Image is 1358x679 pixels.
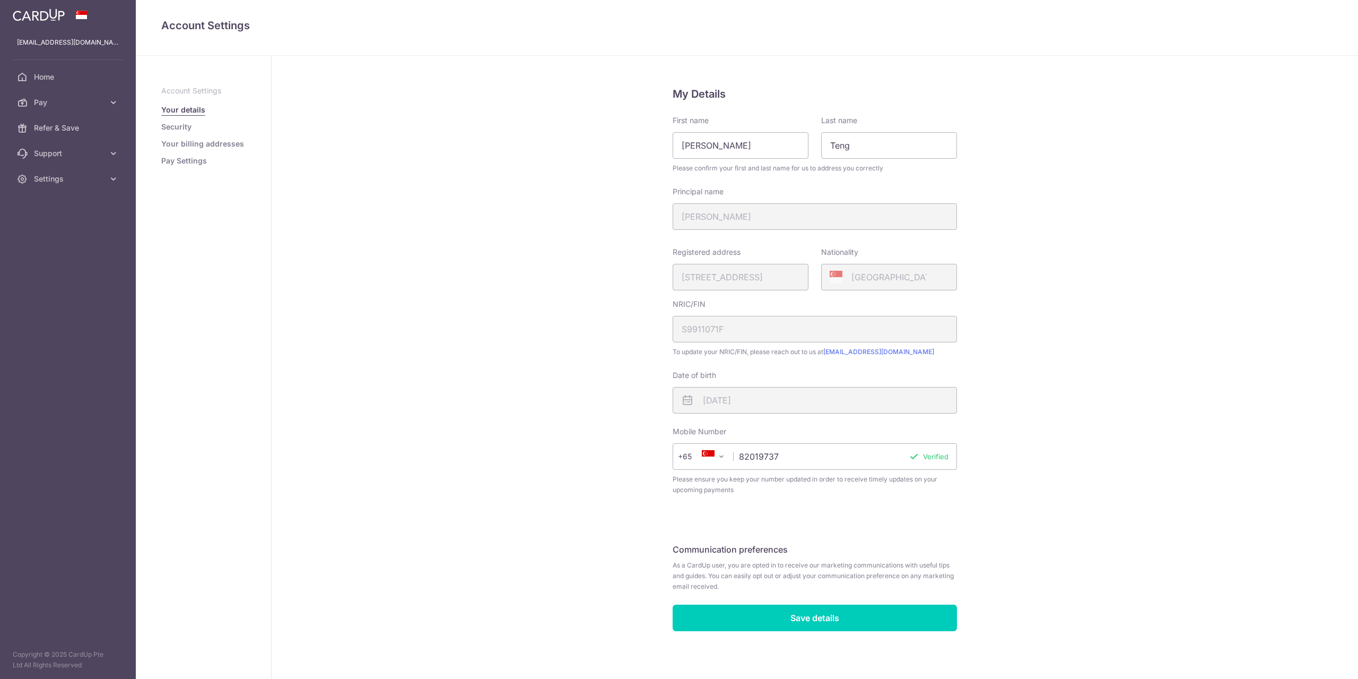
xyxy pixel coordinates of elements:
[673,132,808,159] input: First name
[673,115,709,126] label: First name
[673,560,957,592] span: As a CardUp user, you are opted in to receive our marketing communications with useful tips and g...
[673,426,726,437] label: Mobile Number
[673,474,957,495] span: Please ensure you keep your number updated in order to receive timely updates on your upcoming pa...
[24,7,45,17] span: Help
[821,247,858,257] label: Nationality
[17,37,119,48] p: [EMAIL_ADDRESS][DOMAIN_NAME]
[673,370,716,381] label: Date of birth
[673,605,957,631] input: Save details
[673,163,957,174] span: Please confirm your first and last name for us to address you correctly
[34,174,104,184] span: Settings
[673,543,957,556] h5: Communication preferences
[34,72,104,82] span: Home
[13,8,65,21] img: CardUp
[34,97,104,108] span: Pay
[678,450,707,463] span: +65
[161,85,246,96] p: Account Settings
[823,348,934,356] a: [EMAIL_ADDRESS][DOMAIN_NAME]
[161,17,1333,34] h4: Account Settings
[161,139,244,149] a: Your billing addresses
[821,132,957,159] input: Last name
[161,156,207,166] a: Pay Settings
[681,450,707,463] span: +65
[34,148,104,159] span: Support
[673,347,957,357] span: To update your NRIC/FIN, please reach out to us at
[673,299,706,310] label: NRIC/FIN
[673,186,724,197] label: Principal name
[673,85,957,102] h5: My Details
[673,247,741,257] label: Registered address
[161,105,205,115] a: Your details
[821,115,857,126] label: Last name
[34,123,104,133] span: Refer & Save
[161,122,191,132] a: Security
